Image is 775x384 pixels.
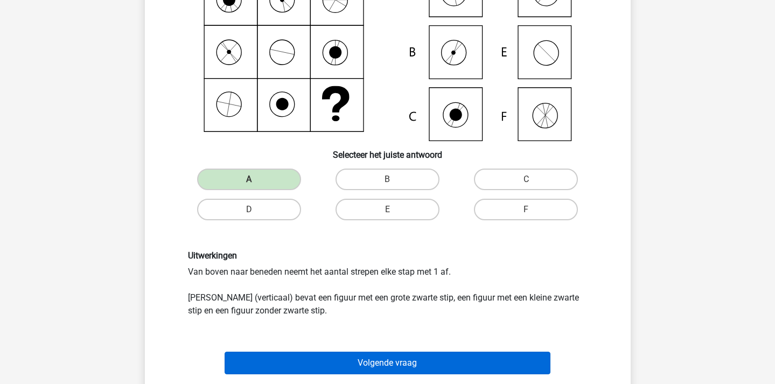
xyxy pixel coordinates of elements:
label: A [197,169,301,190]
h6: Uitwerkingen [188,250,588,261]
h6: Selecteer het juiste antwoord [162,141,613,160]
button: Volgende vraag [225,352,550,374]
div: Van boven naar beneden neemt het aantal strepen elke stap met 1 af. [PERSON_NAME] (verticaal) bev... [180,250,596,317]
label: C [474,169,578,190]
label: D [197,199,301,220]
label: E [336,199,439,220]
label: B [336,169,439,190]
label: F [474,199,578,220]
